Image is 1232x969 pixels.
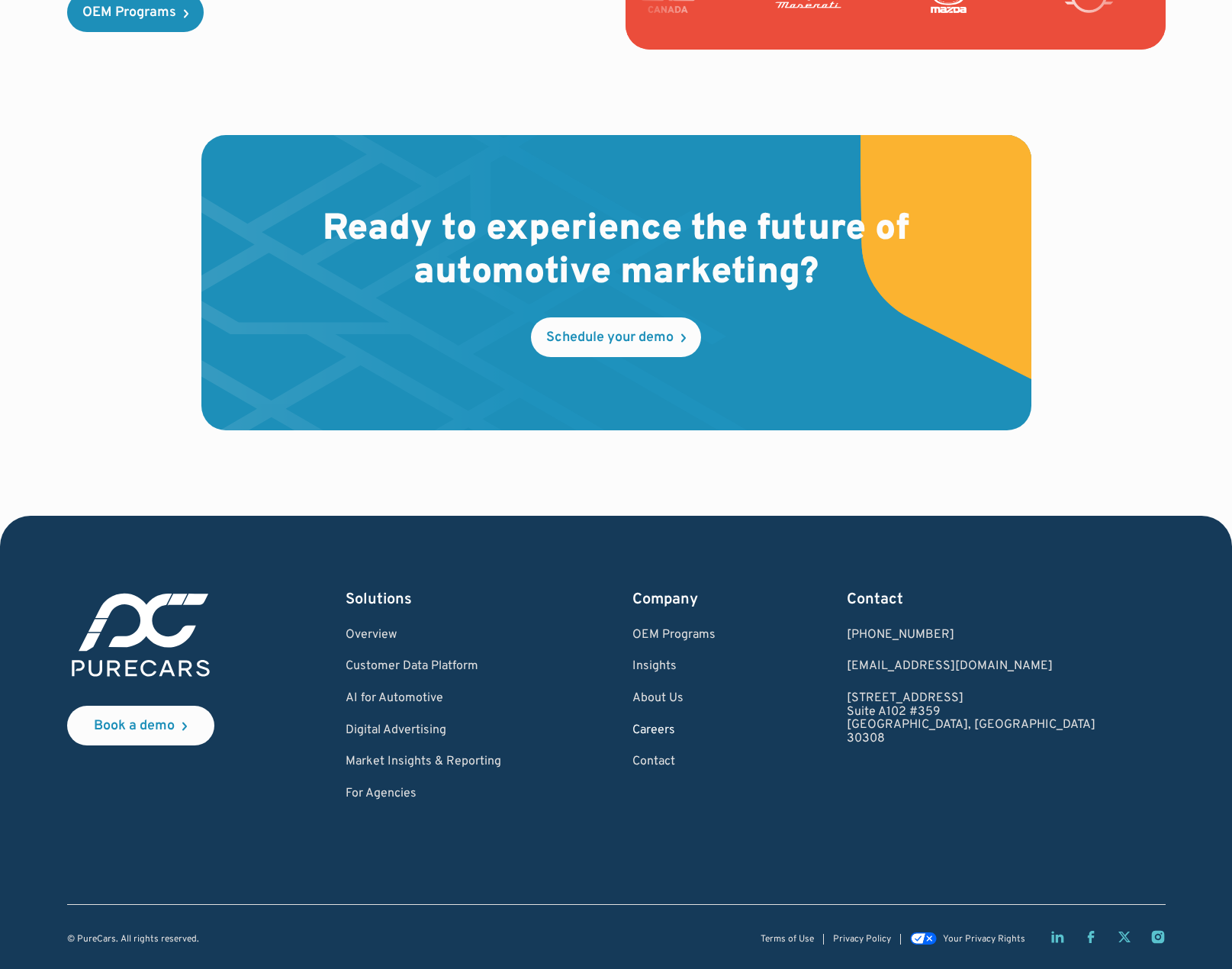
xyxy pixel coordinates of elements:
[761,935,814,945] a: Terms of Use
[67,935,199,945] div: © PureCars. All rights reserved.
[346,589,501,610] div: Solutions
[67,706,214,745] a: Book a demo
[1050,929,1065,945] a: LinkedIn page
[847,589,1095,610] div: Contact
[1150,929,1166,945] a: Instagram page
[346,755,501,769] a: Market Insights & Reporting
[943,935,1025,945] div: Your Privacy Rights
[346,724,501,738] a: Digital Advertising
[346,692,501,706] a: AI for Automotive
[632,629,716,642] a: OEM Programs
[1083,929,1099,945] a: Facebook page
[632,589,716,610] div: Company
[910,934,1025,945] a: Your Privacy Rights
[632,755,716,769] a: Contact
[546,331,674,345] div: Schedule your demo
[82,6,176,20] div: OEM Programs
[833,935,891,945] a: Privacy Policy
[94,720,175,733] div: Book a demo
[632,660,716,674] a: Insights
[67,589,214,681] img: purecars logo
[531,317,701,357] a: Schedule your demo
[847,660,1095,674] a: Email us
[346,629,501,642] a: Overview
[847,692,1095,745] a: [STREET_ADDRESS]Suite A102 #359[GEOGRAPHIC_DATA], [GEOGRAPHIC_DATA]30308
[632,724,716,738] a: Careers
[632,692,716,706] a: About Us
[299,208,934,296] h2: Ready to experience the future of automotive marketing?
[346,660,501,674] a: Customer Data Platform
[847,629,1095,642] div: [PHONE_NUMBER]
[1117,929,1132,945] a: Twitter X page
[346,787,501,801] a: For Agencies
